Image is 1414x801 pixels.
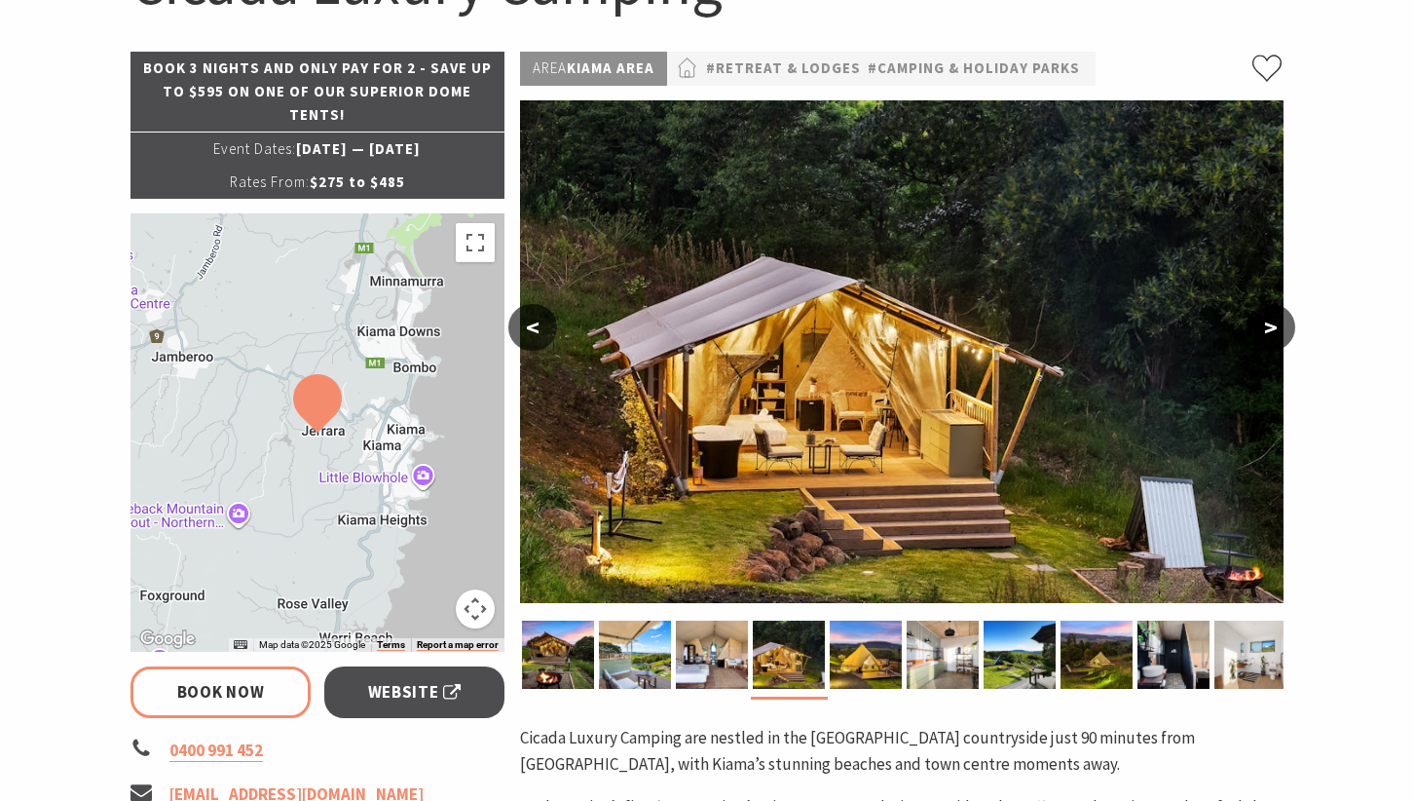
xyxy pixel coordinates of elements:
[1137,621,1209,689] img: Black Prince Safari Tent Bathroom
[1247,304,1295,351] button: >
[522,621,594,689] img: Black Prince Safari Tent
[676,621,748,689] img: Black Prince Safari Tent
[417,639,499,651] a: Report a map error
[456,590,495,629] button: Map camera controls
[599,621,671,689] img: Black Prince deck with outdoor kitchen and view
[130,667,311,718] a: Book Now
[234,638,247,652] button: Keyboard shortcuts
[520,725,1284,778] p: Cicada Luxury Camping are nestled in the [GEOGRAPHIC_DATA] countryside just 90 minutes from [GEOG...
[169,740,263,762] a: 0400 991 452
[753,621,825,689] img: Golden Emperor Safari Tent
[1214,621,1286,689] img: Bell Tent communal bathroom
[135,627,200,652] img: Google
[259,639,365,650] span: Map data ©2025 Google
[130,133,504,166] p: [DATE] — [DATE]
[456,223,495,262] button: Toggle fullscreen view
[508,304,557,351] button: <
[324,667,504,718] a: Website
[377,639,405,651] a: Terms (opens in new tab)
[907,621,979,689] img: Cicada Bell Tent communal kitchen
[213,139,296,158] span: Event Dates:
[706,57,861,81] a: #Retreat & Lodges
[984,621,1056,689] img: Green Grocer Bell Tent deck with view
[368,679,462,706] span: Website
[520,100,1284,603] img: Golden Emperor Safari Tent
[135,627,200,652] a: Open this area in Google Maps (opens a new window)
[830,621,902,689] img: Blue Moon Bell Tent
[533,58,567,77] span: Area
[520,52,667,86] p: Kiama Area
[130,52,504,132] p: Book 3 nights and only pay for 2 - save up to $595 on one of our superior dome tents!
[1060,621,1133,689] img: Green Grocer Bell Tent
[868,57,1080,81] a: #Camping & Holiday Parks
[230,172,310,191] span: Rates From:
[130,166,504,199] p: $275 to $485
